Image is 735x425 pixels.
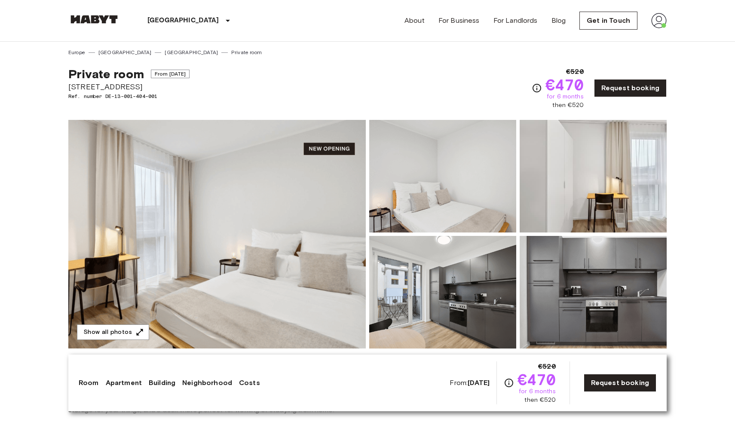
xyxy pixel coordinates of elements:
[147,15,219,26] p: [GEOGRAPHIC_DATA]
[519,387,556,396] span: for 6 months
[68,15,120,24] img: Habyt
[545,77,584,92] span: €470
[520,120,667,232] img: Picture of unit DE-13-001-404-001
[552,101,583,110] span: then €520
[68,92,190,100] span: Ref. number DE-13-001-404-001
[68,67,144,81] span: Private room
[231,49,262,56] a: Private room
[594,79,667,97] a: Request booking
[468,379,490,387] b: [DATE]
[165,49,218,56] a: [GEOGRAPHIC_DATA]
[579,12,637,30] a: Get in Touch
[369,236,516,349] img: Picture of unit DE-13-001-404-001
[524,396,555,404] span: then €520
[532,83,542,93] svg: Check cost overview for full price breakdown. Please note that discounts apply to new joiners onl...
[438,15,480,26] a: For Business
[68,120,366,349] img: Marketing picture of unit DE-13-001-404-001
[584,374,656,392] a: Request booking
[182,378,232,388] a: Neighborhood
[551,15,566,26] a: Blog
[547,92,584,101] span: for 6 months
[68,49,85,56] a: Europe
[369,120,516,232] img: Picture of unit DE-13-001-404-001
[239,378,260,388] a: Costs
[106,378,142,388] a: Apartment
[651,13,667,28] img: avatar
[504,378,514,388] svg: Check cost overview for full price breakdown. Please note that discounts apply to new joiners onl...
[77,324,149,340] button: Show all photos
[493,15,538,26] a: For Landlords
[450,378,490,388] span: From:
[404,15,425,26] a: About
[151,70,190,78] span: From [DATE]
[520,236,667,349] img: Picture of unit DE-13-001-404-001
[98,49,152,56] a: [GEOGRAPHIC_DATA]
[79,378,99,388] a: Room
[566,67,584,77] span: €520
[538,361,556,372] span: €520
[68,81,190,92] span: [STREET_ADDRESS]
[518,372,556,387] span: €470
[149,378,175,388] a: Building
